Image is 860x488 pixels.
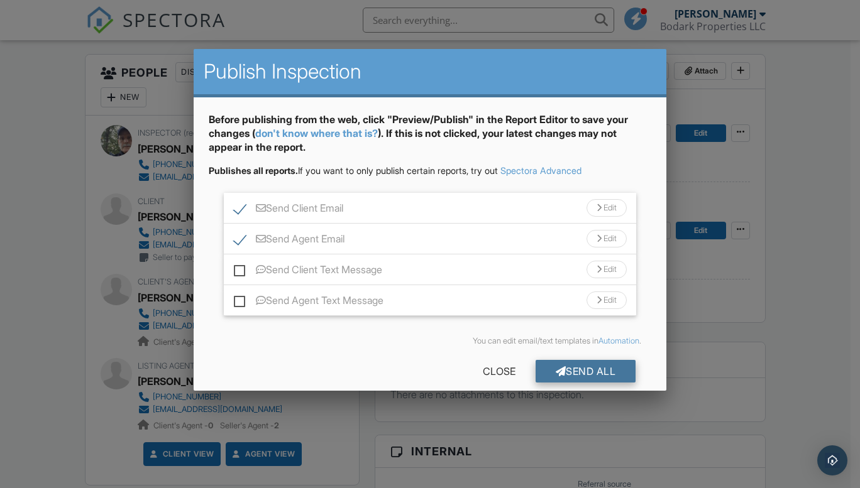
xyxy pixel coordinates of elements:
[234,264,382,279] label: Send Client Text Message
[817,445,847,475] div: Open Intercom Messenger
[587,199,627,217] div: Edit
[234,295,383,310] label: Send Agent Text Message
[234,233,345,249] label: Send Agent Email
[204,59,656,84] h2: Publish Inspection
[234,202,343,218] label: Send Client Email
[587,230,627,247] div: Edit
[209,165,298,176] strong: Publishes all reports.
[587,291,627,309] div: Edit
[598,336,639,345] a: Automation
[209,165,498,176] span: If you want to only publish certain reports, try out
[536,360,636,382] div: Send All
[255,127,378,139] a: don't know where that is?
[219,336,641,346] div: You can edit email/text templates in .
[209,112,651,165] div: Before publishing from the web, click "Preview/Publish" in the Report Editor to save your changes...
[500,165,582,176] a: Spectora Advanced
[463,360,536,382] div: Close
[587,261,627,278] div: Edit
